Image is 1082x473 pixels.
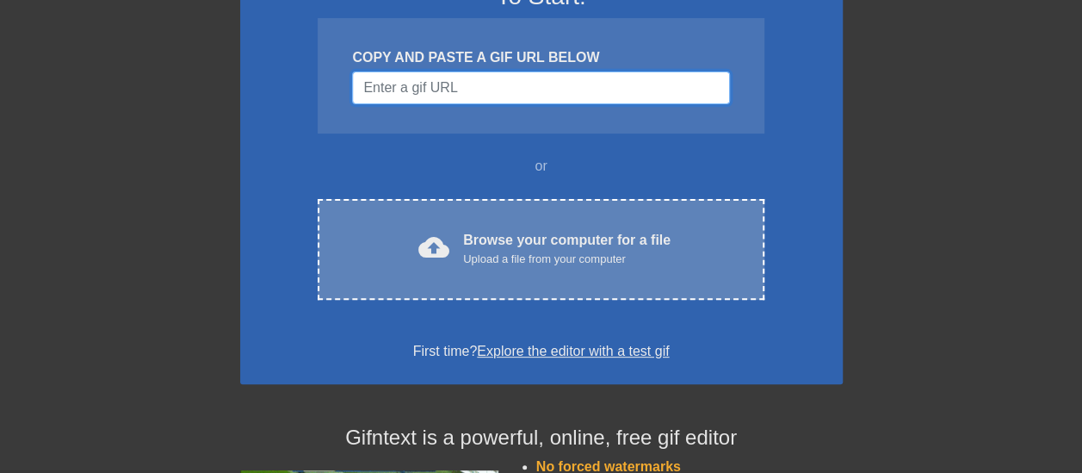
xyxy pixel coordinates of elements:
div: COPY AND PASTE A GIF URL BELOW [352,47,729,68]
span: cloud_upload [418,232,449,263]
div: Upload a file from your computer [463,251,671,268]
h4: Gifntext is a powerful, online, free gif editor [240,426,843,451]
div: or [285,156,798,177]
a: Explore the editor with a test gif [477,344,669,358]
div: Browse your computer for a file [463,230,671,268]
input: Username [352,72,729,104]
div: First time? [263,341,820,362]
